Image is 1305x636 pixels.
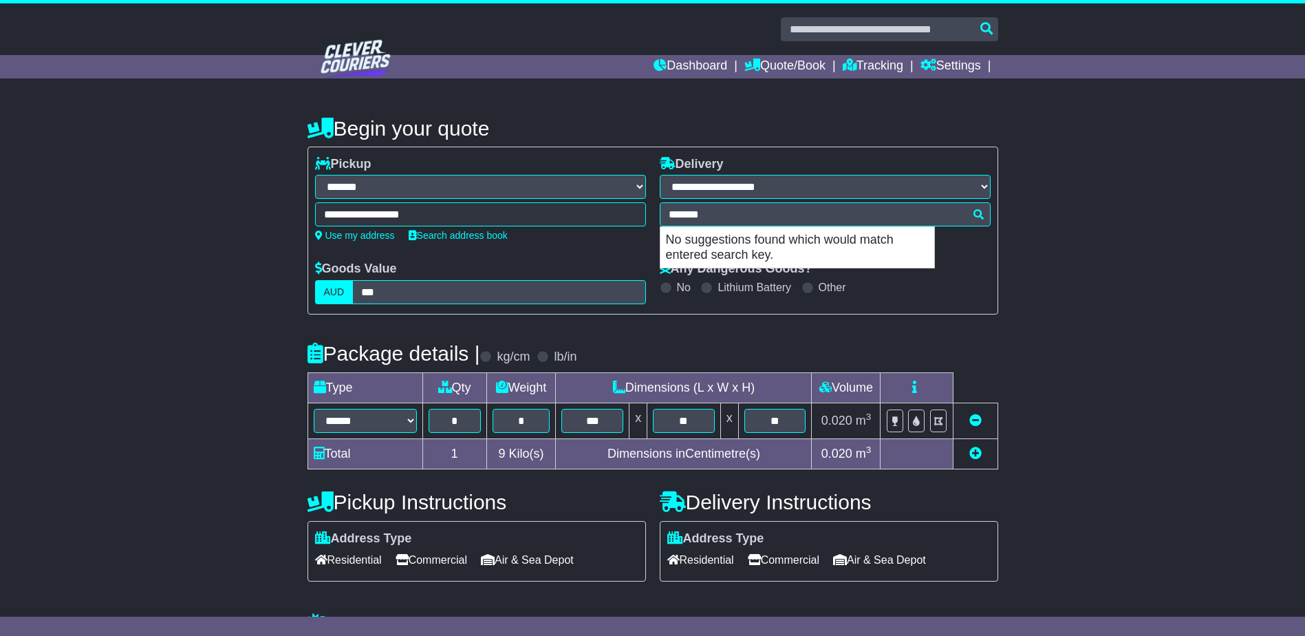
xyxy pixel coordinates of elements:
label: Address Type [315,531,412,547]
label: Lithium Battery [718,281,791,294]
label: Address Type [667,531,764,547]
typeahead: Please provide city [660,202,991,226]
a: Dashboard [654,55,727,78]
a: Quote/Book [744,55,826,78]
td: Qty [422,372,486,403]
td: x [629,403,647,438]
span: 0.020 [821,414,852,427]
span: Residential [667,549,734,571]
sup: 3 [866,412,872,422]
h4: Package details | [308,342,480,365]
span: 0.020 [821,447,852,460]
p: No suggestions found which would match entered search key. [660,227,934,268]
label: AUD [315,280,354,304]
a: Settings [920,55,981,78]
a: Search address book [409,230,508,241]
h4: Begin your quote [308,117,998,140]
label: Goods Value [315,262,397,277]
span: Air & Sea Depot [833,549,926,571]
label: Other [819,281,846,294]
span: m [856,414,872,427]
td: Type [308,372,422,403]
span: Commercial [748,549,819,571]
td: x [720,403,738,438]
span: Commercial [396,549,467,571]
td: 1 [422,438,486,469]
label: kg/cm [497,350,530,365]
td: Dimensions in Centimetre(s) [556,438,812,469]
td: Dimensions (L x W x H) [556,372,812,403]
td: Total [308,438,422,469]
label: lb/in [554,350,576,365]
label: Delivery [660,157,724,172]
a: Add new item [969,447,982,460]
td: Weight [486,372,556,403]
span: Air & Sea Depot [481,549,574,571]
label: Pickup [315,157,371,172]
span: 9 [498,447,505,460]
h4: Warranty & Insurance [308,613,998,635]
h4: Pickup Instructions [308,491,646,513]
sup: 3 [866,445,872,455]
h4: Delivery Instructions [660,491,998,513]
td: Kilo(s) [486,438,556,469]
td: Volume [812,372,881,403]
label: No [677,281,691,294]
a: Use my address [315,230,395,241]
a: Tracking [843,55,903,78]
label: Any Dangerous Goods? [660,262,812,277]
span: Residential [315,549,382,571]
span: m [856,447,872,460]
a: Remove this item [969,414,982,427]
